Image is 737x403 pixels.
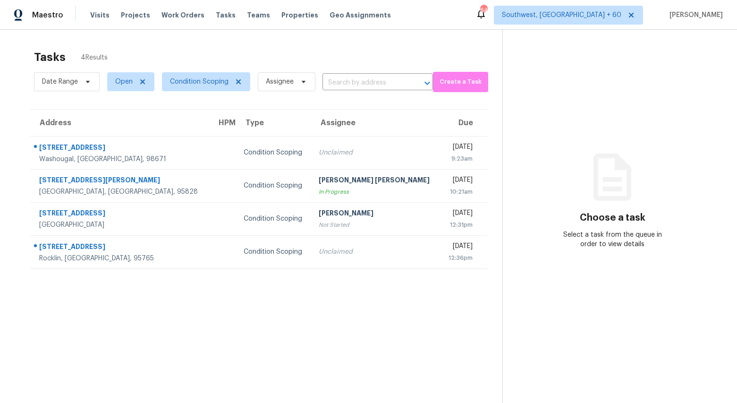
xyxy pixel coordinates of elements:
[438,77,483,87] span: Create a Task
[39,187,202,197] div: [GEOGRAPHIC_DATA], [GEOGRAPHIC_DATA], 95828
[448,208,473,220] div: [DATE]
[244,181,304,190] div: Condition Scoping
[558,230,667,249] div: Select a task from the queue in order to view details
[448,142,473,154] div: [DATE]
[39,242,202,254] div: [STREET_ADDRESS]
[81,53,108,62] span: 4 Results
[161,10,204,20] span: Work Orders
[121,10,150,20] span: Projects
[34,52,66,62] h2: Tasks
[319,220,432,230] div: Not Started
[448,220,473,230] div: 12:31pm
[39,208,202,220] div: [STREET_ADDRESS]
[330,10,391,20] span: Geo Assignments
[480,6,487,15] div: 649
[42,77,78,86] span: Date Range
[247,10,270,20] span: Teams
[244,148,304,157] div: Condition Scoping
[319,247,432,257] div: Unclaimed
[311,110,440,136] th: Assignee
[448,241,473,253] div: [DATE]
[115,77,133,86] span: Open
[170,77,229,86] span: Condition Scoping
[319,187,432,197] div: In Progress
[209,110,236,136] th: HPM
[39,143,202,154] div: [STREET_ADDRESS]
[580,213,645,223] h3: Choose a task
[281,10,318,20] span: Properties
[319,175,432,187] div: [PERSON_NAME] [PERSON_NAME]
[39,220,202,230] div: [GEOGRAPHIC_DATA]
[448,253,473,263] div: 12:36pm
[39,254,202,263] div: Rocklin, [GEOGRAPHIC_DATA], 95765
[216,12,236,18] span: Tasks
[440,110,487,136] th: Due
[266,77,294,86] span: Assignee
[30,110,209,136] th: Address
[244,214,304,223] div: Condition Scoping
[39,154,202,164] div: Washougal, [GEOGRAPHIC_DATA], 98671
[319,148,432,157] div: Unclaimed
[319,208,432,220] div: [PERSON_NAME]
[39,175,202,187] div: [STREET_ADDRESS][PERSON_NAME]
[666,10,723,20] span: [PERSON_NAME]
[448,175,473,187] div: [DATE]
[244,247,304,257] div: Condition Scoping
[32,10,63,20] span: Maestro
[448,154,473,163] div: 9:23am
[448,187,473,197] div: 10:21am
[502,10,621,20] span: Southwest, [GEOGRAPHIC_DATA] + 60
[236,110,311,136] th: Type
[421,77,434,90] button: Open
[90,10,110,20] span: Visits
[433,72,488,92] button: Create a Task
[322,76,407,90] input: Search by address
